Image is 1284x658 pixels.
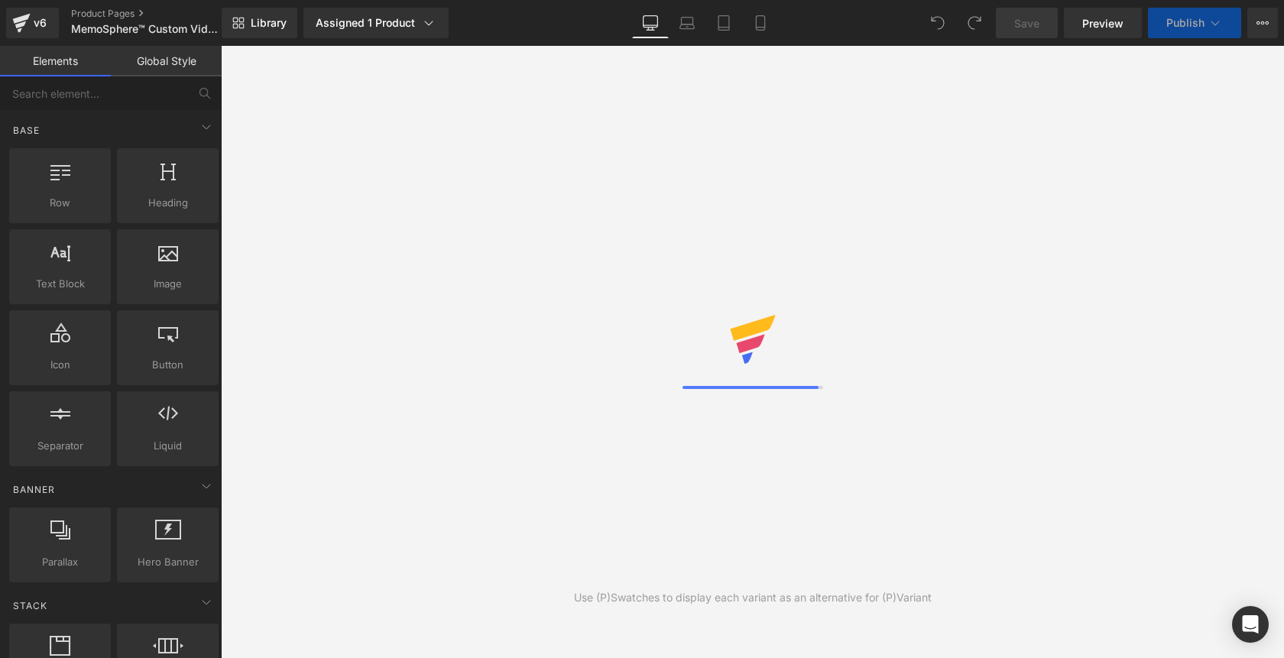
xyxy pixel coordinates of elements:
div: Open Intercom Messenger [1232,606,1269,643]
div: Use (P)Swatches to display each variant as an alternative for (P)Variant [574,589,932,606]
span: Save [1014,15,1039,31]
a: v6 [6,8,59,38]
span: Icon [14,357,106,373]
span: Library [251,16,287,30]
span: Hero Banner [122,554,214,570]
span: Heading [122,195,214,211]
span: Publish [1166,17,1205,29]
span: Image [122,276,214,292]
a: Tablet [705,8,742,38]
a: Desktop [632,8,669,38]
span: Liquid [122,438,214,454]
a: Mobile [742,8,779,38]
span: Parallax [14,554,106,570]
a: New Library [222,8,297,38]
a: Global Style [111,46,222,76]
button: Publish [1148,8,1241,38]
span: Preview [1082,15,1123,31]
button: More [1247,8,1278,38]
span: Banner [11,482,57,497]
span: Row [14,195,106,211]
div: Assigned 1 Product [316,15,436,31]
span: Button [122,357,214,373]
span: Stack [11,598,49,613]
a: Product Pages [71,8,247,20]
span: Separator [14,438,106,454]
span: MemoSphere™ Custom Video 3D Crystal Sphere [71,23,218,35]
a: Laptop [669,8,705,38]
button: Undo [922,8,953,38]
button: Redo [959,8,990,38]
span: Base [11,123,41,138]
span: Text Block [14,276,106,292]
div: v6 [31,13,50,33]
a: Preview [1064,8,1142,38]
